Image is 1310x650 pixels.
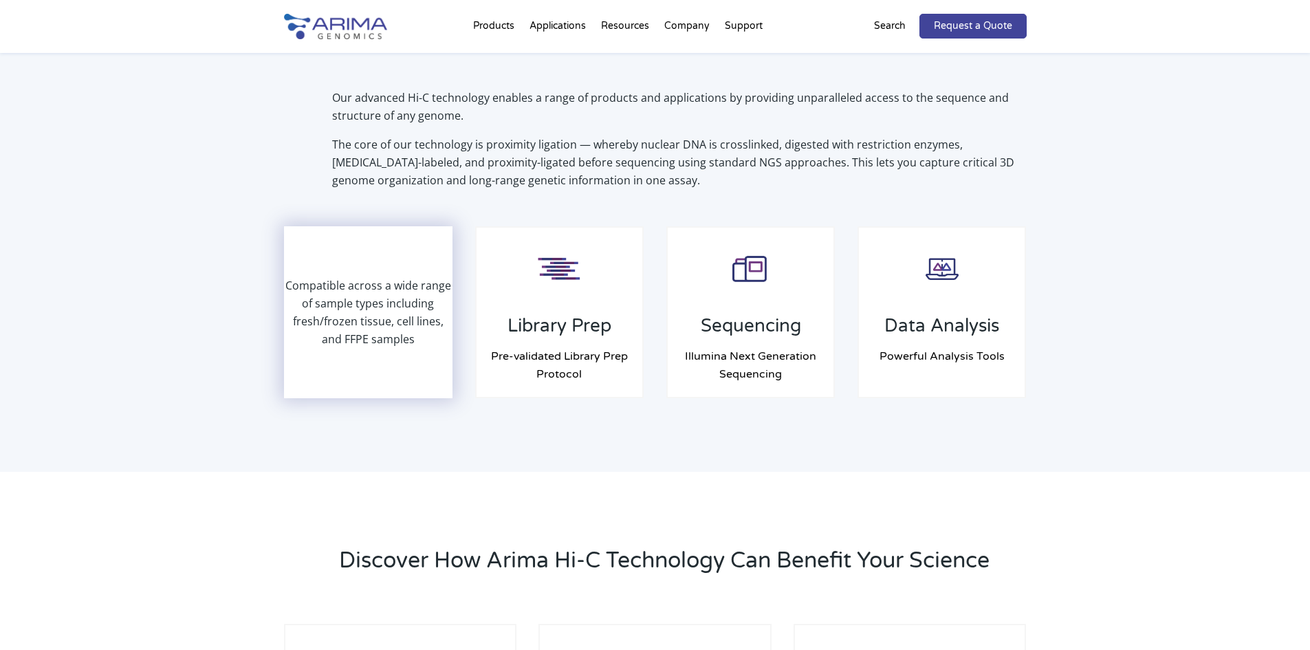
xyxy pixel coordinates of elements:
p: Our advanced Hi-C technology enables a range of products and applications by providing unparallel... [332,89,1027,136]
h2: Discover How Arima Hi-C Technology Can Benefit Your Science [339,545,1027,587]
h4: Illumina Next Generation Sequencing [681,347,820,383]
h4: Pre-validated Library Prep Protocol [490,347,629,383]
p: Search [874,17,906,35]
a: Request a Quote [919,14,1027,39]
p: Compatible across a wide range of sample types including fresh/frozen tissue, cell lines, and FFP... [285,277,452,348]
h3: Data Analysis [873,315,1012,347]
h3: Sequencing [681,315,820,347]
img: Library-Prep-Step_Icon_Arima-Genomics.png [532,241,587,296]
img: Sequencing-Step_Icon_Arima-Genomics.png [723,241,778,296]
img: Data-Analysis-Step_Icon_Arima-Genomics.png [915,241,970,296]
h4: Powerful Analysis Tools [873,347,1012,365]
img: Arima-Genomics-logo [284,14,387,39]
h3: Library Prep [490,315,629,347]
p: The core of our technology is proximity ligation — whereby nuclear DNA is crosslinked, digested w... [332,136,1027,189]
